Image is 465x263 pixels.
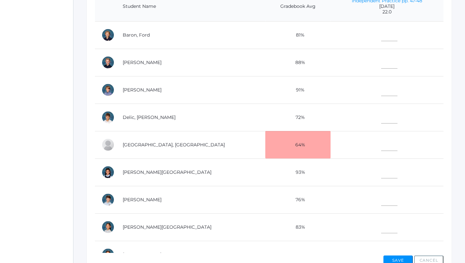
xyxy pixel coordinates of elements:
[337,4,437,9] span: [DATE]
[123,142,225,148] a: [GEOGRAPHIC_DATA], [GEOGRAPHIC_DATA]
[337,9,437,15] span: 22.0
[265,158,331,186] td: 93%
[265,76,331,104] td: 91%
[123,252,162,257] a: [PERSON_NAME]
[123,87,162,93] a: [PERSON_NAME]
[123,169,211,175] a: [PERSON_NAME][GEOGRAPHIC_DATA]
[123,197,162,203] a: [PERSON_NAME]
[101,221,115,234] div: Sofia La Rosa
[123,59,162,65] a: [PERSON_NAME]
[101,248,115,261] div: Lila Lau
[123,114,176,120] a: Delic, [PERSON_NAME]
[101,193,115,206] div: William Hibbard
[101,138,115,151] div: Easton Ferris
[265,186,331,213] td: 76%
[265,213,331,241] td: 83%
[123,32,150,38] a: Baron, Ford
[101,166,115,179] div: Victoria Harutyunyan
[101,28,115,41] div: Ford Baron
[101,56,115,69] div: Brody Bigley
[101,111,115,124] div: Luka Delic
[265,131,331,158] td: 64%
[265,49,331,76] td: 88%
[101,83,115,96] div: Jack Crosby
[265,21,331,49] td: 81%
[123,224,211,230] a: [PERSON_NAME][GEOGRAPHIC_DATA]
[265,104,331,131] td: 72%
